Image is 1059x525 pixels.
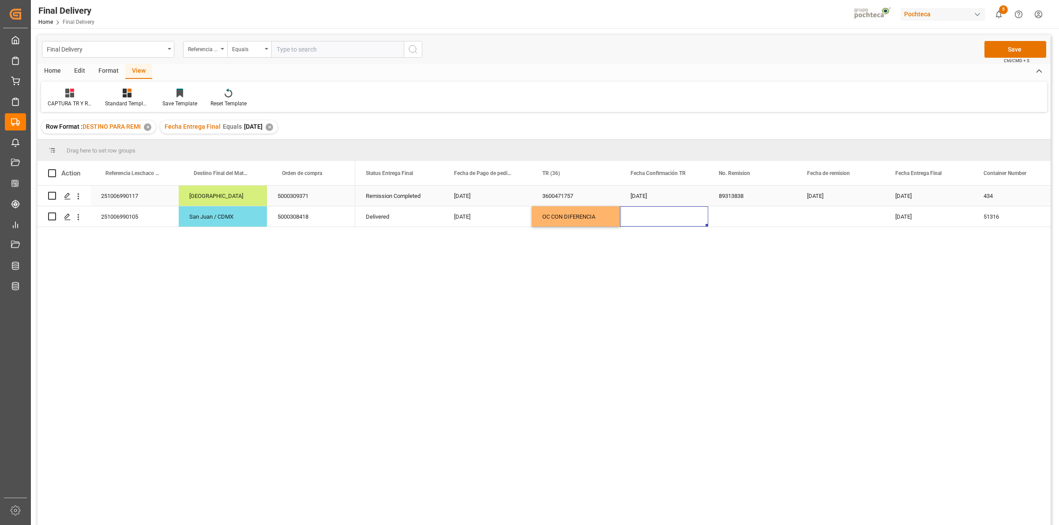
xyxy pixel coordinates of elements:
div: Standard Templates [105,100,149,108]
button: open menu [227,41,271,58]
div: 3600471757 [532,186,620,206]
div: 251006990117 [90,186,179,206]
span: DESTINO PARA REMI [83,123,141,130]
div: Remission Completed [355,186,443,206]
button: Help Center [1009,4,1029,24]
button: show 5 new notifications [989,4,1009,24]
input: Type to search [271,41,404,58]
div: Referencia Leschaco (Impo) [188,43,218,53]
div: Press SPACE to select this row. [38,186,355,206]
div: [GEOGRAPHIC_DATA] [179,186,267,206]
span: No. Remision [719,170,750,176]
div: Home [38,64,68,79]
span: Orden de compra [282,170,322,176]
div: CAPTURA TR Y RETRASO CON ENTREGA Y SUCURSAL [48,100,92,108]
span: Fecha Confirmación TR [631,170,686,176]
div: [DATE] [885,206,973,227]
button: Pochteca [901,6,989,22]
button: search button [404,41,422,58]
span: TR (36) [542,170,560,176]
div: 5000309371 [267,186,355,206]
span: Status Entrega Final [366,170,413,176]
div: Action [61,169,80,177]
span: Container Number [984,170,1026,176]
div: Delivered [355,206,443,227]
span: Row Format : [46,123,83,130]
div: OC CON DIFERENCIA [532,206,620,227]
div: Final Delivery [47,43,165,54]
span: Fecha Entrega Final [165,123,221,130]
span: Fecha de Pago de pedimento [454,170,513,176]
div: Final Delivery [38,4,94,17]
div: [DATE] [443,186,532,206]
span: [DATE] [244,123,263,130]
button: Save [984,41,1046,58]
div: Equals [232,43,262,53]
div: Format [92,64,125,79]
div: 251006990105 [90,206,179,227]
div: [DATE] [443,206,532,227]
span: Fecha Entrega Final [895,170,942,176]
button: open menu [42,41,174,58]
span: Drag here to set row groups [67,147,135,154]
div: [DATE] [620,186,708,206]
div: ✕ [266,123,273,131]
div: ✕ [144,123,151,131]
div: Reset Template [210,100,247,108]
div: Press SPACE to select this row. [38,206,355,227]
span: Fecha de remision [807,170,850,176]
button: open menu [183,41,227,58]
span: 5 [999,5,1008,14]
span: Destino Final del Material [194,170,248,176]
span: Equals [223,123,242,130]
a: Home [38,19,53,25]
div: Pochteca [901,8,985,21]
div: View [125,64,152,79]
div: San Juan / CDMX [179,206,267,227]
div: [DATE] [796,186,885,206]
div: 89313838 [708,186,796,206]
div: Save Template [162,100,197,108]
div: [DATE] [885,186,973,206]
div: Edit [68,64,92,79]
span: Referencia Leschaco (Impo) [105,170,160,176]
div: 5000308418 [267,206,355,227]
span: Ctrl/CMD + S [1004,57,1029,64]
img: pochtecaImg.jpg_1689854062.jpg [851,7,895,22]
